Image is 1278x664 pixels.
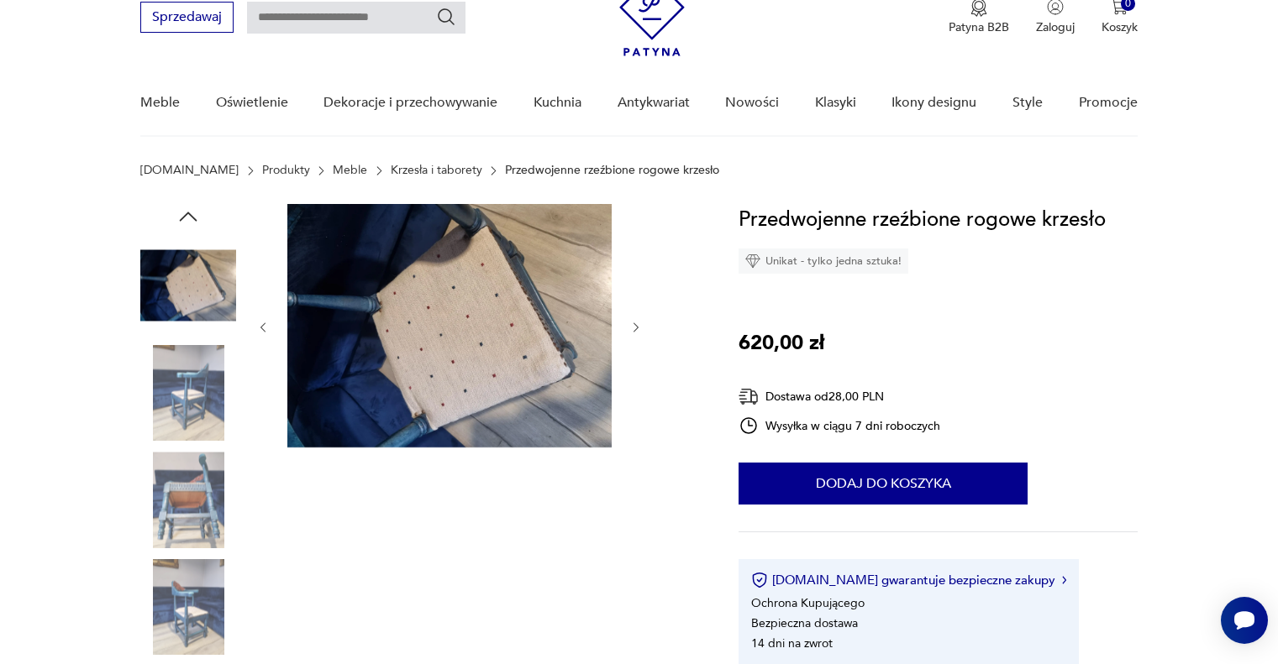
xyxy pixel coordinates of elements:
[1062,576,1067,584] img: Ikona strzałki w prawo
[140,238,236,333] img: Zdjęcie produktu Przedwojenne rzeźbione rogowe krzesło
[751,572,768,588] img: Ikona certyfikatu
[333,164,367,177] a: Meble
[739,204,1106,236] h1: Przedwojenne rzeźbione rogowe krzesło
[1079,71,1138,135] a: Promocje
[534,71,581,135] a: Kuchnia
[751,635,833,651] li: 14 dni na zwrot
[751,615,858,631] li: Bezpieczna dostawa
[436,7,456,27] button: Szukaj
[216,71,288,135] a: Oświetlenie
[140,13,234,24] a: Sprzedawaj
[739,386,759,407] img: Ikona dostawy
[1102,19,1138,35] p: Koszyk
[1221,597,1268,644] iframe: Smartsupp widget button
[1012,71,1043,135] a: Style
[140,559,236,655] img: Zdjęcie produktu Przedwojenne rzeźbione rogowe krzesło
[505,164,719,177] p: Przedwojenne rzeźbione rogowe krzesło
[618,71,690,135] a: Antykwariat
[739,386,940,407] div: Dostawa od 28,00 PLN
[391,164,482,177] a: Krzesła i taborety
[140,2,234,33] button: Sprzedawaj
[745,254,760,269] img: Ikona diamentu
[891,71,976,135] a: Ikony designu
[751,595,865,611] li: Ochrona Kupującego
[725,71,779,135] a: Nowości
[323,71,497,135] a: Dekoracje i przechowywanie
[262,164,310,177] a: Produkty
[287,204,612,447] img: Zdjęcie produktu Przedwojenne rzeźbione rogowe krzesło
[739,463,1028,505] button: Dodaj do koszyka
[739,327,824,359] p: 620,00 zł
[140,452,236,547] img: Zdjęcie produktu Przedwojenne rzeźbione rogowe krzesło
[739,248,908,274] div: Unikat - tylko jedna sztuka!
[751,572,1066,588] button: [DOMAIN_NAME] gwarantuje bezpieczne zakupy
[140,164,239,177] a: [DOMAIN_NAME]
[949,19,1009,35] p: Patyna B2B
[140,71,180,135] a: Meble
[815,71,856,135] a: Klasyki
[1036,19,1075,35] p: Zaloguj
[739,416,940,436] div: Wysyłka w ciągu 7 dni roboczych
[140,345,236,441] img: Zdjęcie produktu Przedwojenne rzeźbione rogowe krzesło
